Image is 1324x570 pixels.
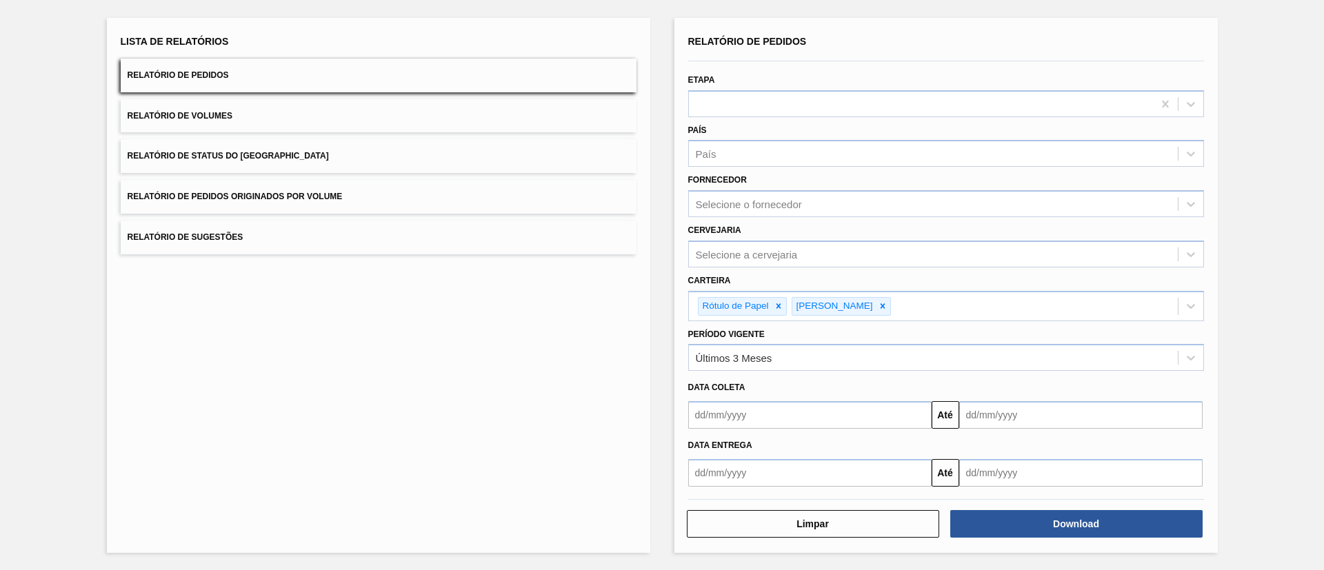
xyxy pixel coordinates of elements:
[699,298,771,315] div: Rótulo de Papel
[121,36,229,47] span: Lista de Relatórios
[696,248,798,260] div: Selecione a cervejaria
[696,352,772,364] div: Últimos 3 Meses
[128,111,232,121] span: Relatório de Volumes
[950,510,1203,538] button: Download
[688,175,747,185] label: Fornecedor
[932,401,959,429] button: Até
[688,276,731,285] label: Carteira
[688,401,932,429] input: dd/mm/yyyy
[121,180,636,214] button: Relatório de Pedidos Originados por Volume
[792,298,875,315] div: [PERSON_NAME]
[959,459,1203,487] input: dd/mm/yyyy
[696,148,716,160] div: País
[696,199,802,210] div: Selecione o fornecedor
[688,36,807,47] span: Relatório de Pedidos
[688,75,715,85] label: Etapa
[121,99,636,133] button: Relatório de Volumes
[121,59,636,92] button: Relatório de Pedidos
[688,329,765,339] label: Período Vigente
[688,440,752,450] span: Data Entrega
[121,139,636,173] button: Relatório de Status do [GEOGRAPHIC_DATA]
[688,459,932,487] input: dd/mm/yyyy
[128,151,329,161] span: Relatório de Status do [GEOGRAPHIC_DATA]
[932,459,959,487] button: Até
[688,383,745,392] span: Data coleta
[688,225,741,235] label: Cervejaria
[128,232,243,242] span: Relatório de Sugestões
[121,221,636,254] button: Relatório de Sugestões
[128,70,229,80] span: Relatório de Pedidos
[128,192,343,201] span: Relatório de Pedidos Originados por Volume
[688,125,707,135] label: País
[959,401,1203,429] input: dd/mm/yyyy
[687,510,939,538] button: Limpar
